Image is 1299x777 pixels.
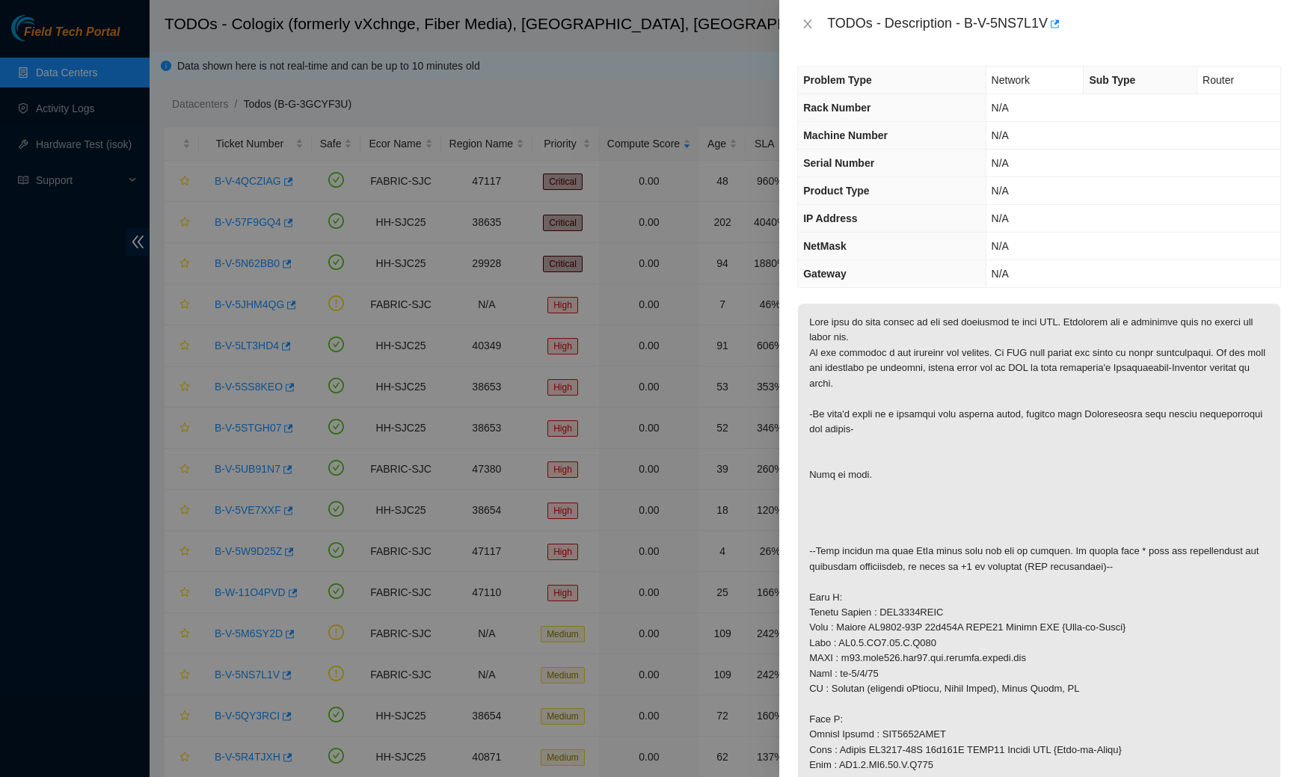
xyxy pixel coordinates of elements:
[803,268,847,280] span: Gateway
[1089,74,1135,86] span: Sub Type
[803,157,874,169] span: Serial Number
[992,212,1009,224] span: N/A
[992,268,1009,280] span: N/A
[803,102,870,114] span: Rack Number
[992,74,1030,86] span: Network
[992,185,1009,197] span: N/A
[827,12,1281,36] div: TODOs - Description - B-V-5NS7L1V
[1203,74,1234,86] span: Router
[803,212,857,224] span: IP Address
[802,18,814,30] span: close
[803,240,847,252] span: NetMask
[803,185,869,197] span: Product Type
[992,129,1009,141] span: N/A
[803,74,872,86] span: Problem Type
[992,102,1009,114] span: N/A
[803,129,888,141] span: Machine Number
[797,17,818,31] button: Close
[992,240,1009,252] span: N/A
[992,157,1009,169] span: N/A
